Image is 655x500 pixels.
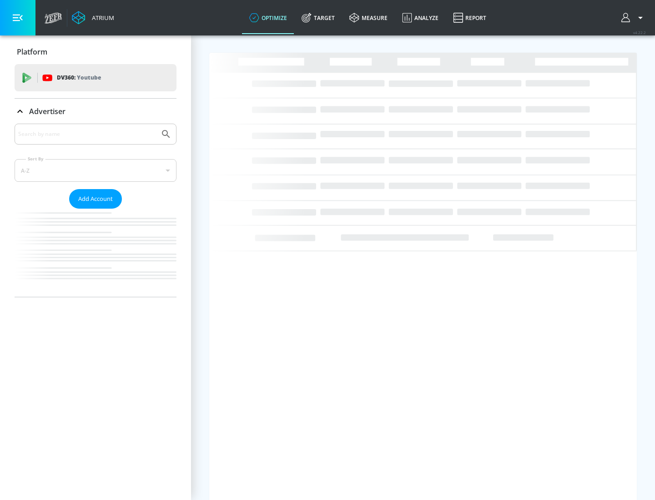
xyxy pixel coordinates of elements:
input: Search by name [18,128,156,140]
div: DV360: Youtube [15,64,176,91]
a: Target [294,1,342,34]
a: Atrium [72,11,114,25]
span: v 4.22.2 [633,30,646,35]
span: Add Account [78,194,113,204]
a: Analyze [395,1,446,34]
p: Advertiser [29,106,65,116]
p: Platform [17,47,47,57]
a: Report [446,1,494,34]
div: Atrium [88,14,114,22]
div: A-Z [15,159,176,182]
p: DV360: [57,73,101,83]
a: measure [342,1,395,34]
div: Advertiser [15,124,176,297]
button: Add Account [69,189,122,209]
div: Platform [15,39,176,65]
nav: list of Advertiser [15,209,176,297]
label: Sort By [26,156,45,162]
a: optimize [242,1,294,34]
p: Youtube [77,73,101,82]
div: Advertiser [15,99,176,124]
